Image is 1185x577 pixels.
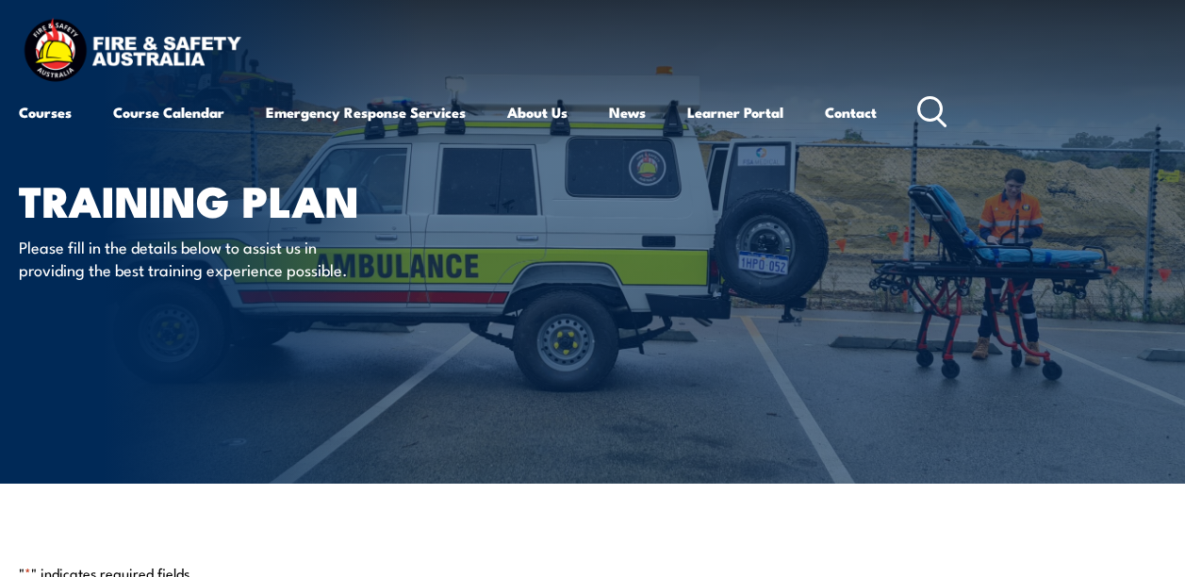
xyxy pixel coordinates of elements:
[19,236,363,280] p: Please fill in the details below to assist us in providing the best training experience possible.
[609,90,646,135] a: News
[266,90,466,135] a: Emergency Response Services
[687,90,783,135] a: Learner Portal
[825,90,877,135] a: Contact
[19,181,485,218] h1: Training plan
[507,90,568,135] a: About Us
[113,90,224,135] a: Course Calendar
[19,90,72,135] a: Courses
